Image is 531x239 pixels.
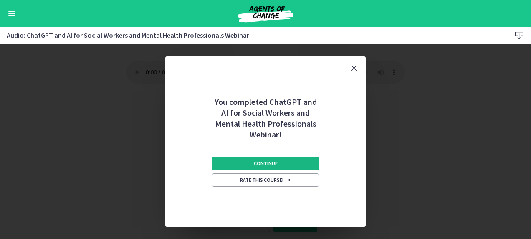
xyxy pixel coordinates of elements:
[286,178,291,183] i: Opens in a new window
[212,157,319,170] button: Continue
[215,3,316,23] img: Agents of Change Social Work Test Prep
[7,30,498,40] h3: Audio: ChatGPT and AI for Social Workers and Mental Health Professionals Webinar
[254,160,278,167] span: Continue
[210,80,321,140] h2: You completed ChatGPT and AI for Social Workers and Mental Health Professionals Webinar!
[7,8,17,18] button: Enable menu
[240,177,291,183] span: Rate this course!
[212,173,319,187] a: Rate this course! Opens in a new window
[342,56,366,80] button: Close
